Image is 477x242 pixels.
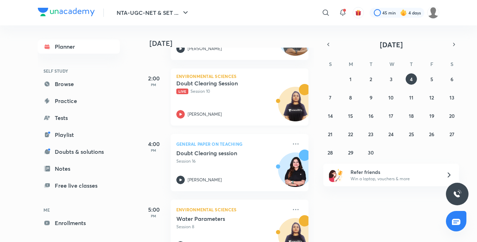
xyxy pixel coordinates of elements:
[38,145,120,159] a: Doubts & solutions
[329,61,332,67] abbr: Sunday
[278,156,312,190] img: Avatar
[406,92,417,103] button: September 11, 2025
[446,92,458,103] button: September 13, 2025
[176,215,264,222] h5: Water Parameters
[370,94,372,101] abbr: September 9, 2025
[349,61,353,67] abbr: Monday
[38,65,120,77] h6: SELF STUDY
[385,110,397,121] button: September 17, 2025
[369,113,373,119] abbr: September 16, 2025
[38,128,120,142] a: Playlist
[176,158,287,164] p: Session 16
[38,216,120,230] a: Enrollments
[406,128,417,140] button: September 25, 2025
[140,214,168,218] p: PM
[385,128,397,140] button: September 24, 2025
[409,113,414,119] abbr: September 18, 2025
[446,128,458,140] button: September 27, 2025
[188,177,222,183] p: [PERSON_NAME]
[176,224,287,230] p: Session 8
[140,140,168,148] h5: 4:00
[429,131,434,138] abbr: September 26, 2025
[329,94,331,101] abbr: September 7, 2025
[38,8,95,16] img: Company Logo
[348,149,353,156] abbr: September 29, 2025
[426,128,437,140] button: September 26, 2025
[38,179,120,193] a: Free live classes
[429,94,434,101] abbr: September 12, 2025
[38,77,120,91] a: Browse
[351,176,437,182] p: Win a laptop, vouchers & more
[410,61,413,67] abbr: Thursday
[453,190,461,198] img: ttu
[328,113,333,119] abbr: September 14, 2025
[176,140,287,148] p: General Paper on Teaching
[365,73,377,85] button: September 2, 2025
[325,110,336,121] button: September 14, 2025
[385,92,397,103] button: September 10, 2025
[449,94,454,101] abbr: September 13, 2025
[140,148,168,152] p: PM
[406,73,417,85] button: September 4, 2025
[348,131,353,138] abbr: September 22, 2025
[188,46,222,52] p: [PERSON_NAME]
[368,149,374,156] abbr: September 30, 2025
[188,111,222,117] p: [PERSON_NAME]
[430,61,433,67] abbr: Friday
[140,74,168,83] h5: 2:00
[427,7,439,19] img: pooja Patel
[176,74,303,78] p: Environmental Sciences
[380,40,403,49] span: [DATE]
[176,89,188,94] span: Live
[365,92,377,103] button: September 9, 2025
[112,6,194,20] button: NTA-UGC-NET & SET ...
[446,73,458,85] button: September 6, 2025
[365,110,377,121] button: September 16, 2025
[349,94,352,101] abbr: September 8, 2025
[328,131,332,138] abbr: September 21, 2025
[388,131,394,138] abbr: September 24, 2025
[426,110,437,121] button: September 19, 2025
[348,113,353,119] abbr: September 15, 2025
[426,92,437,103] button: September 12, 2025
[140,205,168,214] h5: 5:00
[400,9,407,16] img: streak
[38,111,120,125] a: Tests
[345,92,356,103] button: September 8, 2025
[38,8,95,18] a: Company Logo
[426,73,437,85] button: September 5, 2025
[389,61,394,67] abbr: Wednesday
[38,204,120,216] h6: ME
[176,205,287,214] p: Environmental Sciences
[278,91,312,125] img: Avatar
[140,83,168,87] p: PM
[430,76,433,83] abbr: September 5, 2025
[176,80,264,87] h5: Doubt Clearing Session
[388,94,394,101] abbr: September 10, 2025
[176,88,287,95] p: Session 10
[368,131,373,138] abbr: September 23, 2025
[345,73,356,85] button: September 1, 2025
[38,40,120,54] a: Planner
[345,147,356,158] button: September 29, 2025
[365,128,377,140] button: September 23, 2025
[365,147,377,158] button: September 30, 2025
[345,128,356,140] button: September 22, 2025
[446,110,458,121] button: September 20, 2025
[149,39,316,48] h4: [DATE]
[450,76,453,83] abbr: September 6, 2025
[355,10,361,16] img: avatar
[429,113,434,119] abbr: September 19, 2025
[328,149,333,156] abbr: September 28, 2025
[409,131,414,138] abbr: September 25, 2025
[345,110,356,121] button: September 15, 2025
[176,150,264,157] h5: Doubt Clearing session
[450,61,453,67] abbr: Saturday
[410,76,413,83] abbr: September 4, 2025
[370,76,372,83] abbr: September 2, 2025
[390,76,393,83] abbr: September 3, 2025
[325,128,336,140] button: September 21, 2025
[325,147,336,158] button: September 28, 2025
[370,61,372,67] abbr: Tuesday
[409,94,413,101] abbr: September 11, 2025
